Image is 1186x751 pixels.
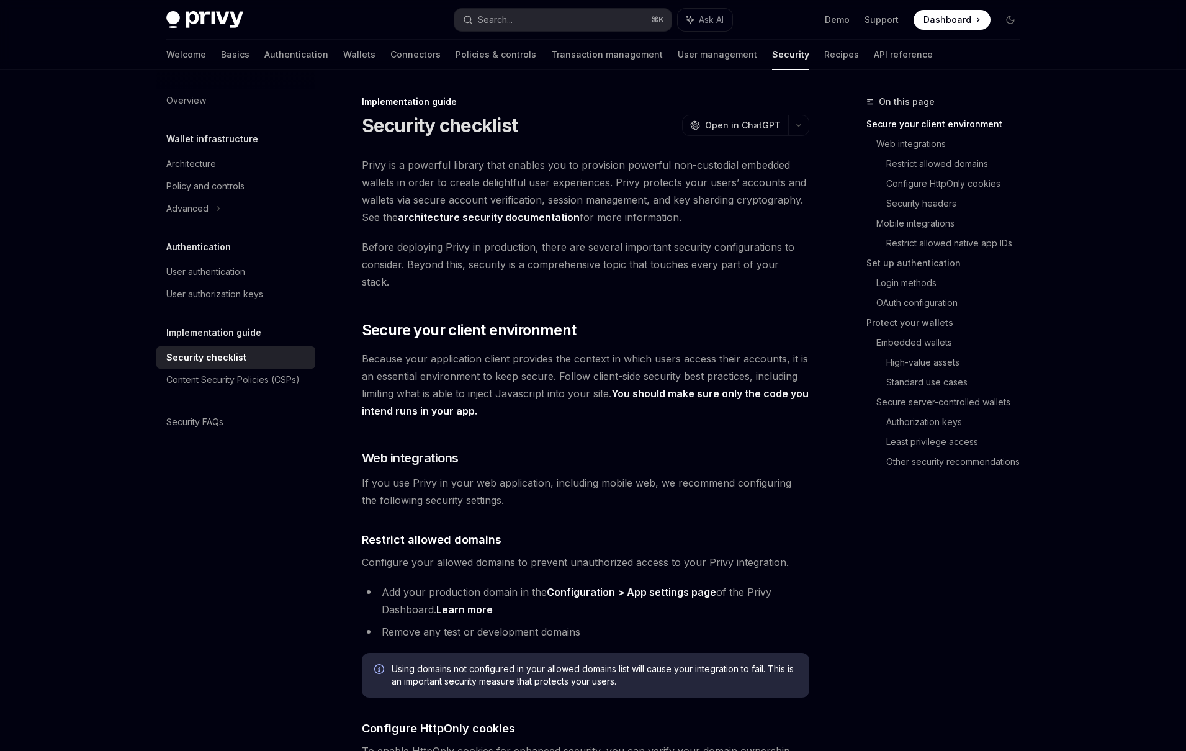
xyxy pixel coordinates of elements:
[362,156,809,226] span: Privy is a powerful library that enables you to provision powerful non-custodial embedded wallets...
[886,353,1030,372] a: High-value assets
[362,449,459,467] span: Web integrations
[166,415,223,429] div: Security FAQs
[678,9,732,31] button: Ask AI
[166,93,206,108] div: Overview
[362,96,809,108] div: Implementation guide
[682,115,788,136] button: Open in ChatGPT
[886,194,1030,214] a: Security headers
[166,11,243,29] img: dark logo
[551,40,663,70] a: Transaction management
[166,40,206,70] a: Welcome
[876,392,1030,412] a: Secure server-controlled wallets
[825,14,850,26] a: Demo
[923,14,971,26] span: Dashboard
[166,264,245,279] div: User authentication
[876,333,1030,353] a: Embedded wallets
[156,261,315,283] a: User authentication
[166,240,231,254] h5: Authentication
[865,14,899,26] a: Support
[678,40,757,70] a: User management
[478,12,513,27] div: Search...
[454,9,672,31] button: Search...⌘K
[362,531,501,548] span: Restrict allowed domains
[866,253,1030,273] a: Set up authentication
[456,40,536,70] a: Policies & controls
[398,211,580,224] a: architecture security documentation
[886,233,1030,253] a: Restrict allowed native app IDs
[824,40,859,70] a: Recipes
[156,369,315,391] a: Content Security Policies (CSPs)
[156,283,315,305] a: User authorization keys
[166,201,209,216] div: Advanced
[374,664,387,677] svg: Info
[651,15,664,25] span: ⌘ K
[362,114,518,137] h1: Security checklist
[156,411,315,433] a: Security FAQs
[547,586,716,599] a: Configuration > App settings page
[876,273,1030,293] a: Login methods
[166,325,261,340] h5: Implementation guide
[166,350,246,365] div: Security checklist
[879,94,935,109] span: On this page
[886,372,1030,392] a: Standard use cases
[156,346,315,369] a: Security checklist
[362,554,809,571] span: Configure your allowed domains to prevent unauthorized access to your Privy integration.
[392,663,797,688] span: Using domains not configured in your allowed domains list will cause your integration to fail. Th...
[874,40,933,70] a: API reference
[914,10,991,30] a: Dashboard
[705,119,781,132] span: Open in ChatGPT
[886,432,1030,452] a: Least privilege access
[156,153,315,175] a: Architecture
[166,179,245,194] div: Policy and controls
[166,132,258,146] h5: Wallet infrastructure
[772,40,809,70] a: Security
[156,175,315,197] a: Policy and controls
[886,174,1030,194] a: Configure HttpOnly cookies
[166,156,216,171] div: Architecture
[876,293,1030,313] a: OAuth configuration
[362,320,577,340] span: Secure your client environment
[221,40,249,70] a: Basics
[1000,10,1020,30] button: Toggle dark mode
[390,40,441,70] a: Connectors
[362,583,809,618] li: Add your production domain in the of the Privy Dashboard.
[362,720,515,737] span: Configure HttpOnly cookies
[886,452,1030,472] a: Other security recommendations
[166,287,263,302] div: User authorization keys
[866,114,1030,134] a: Secure your client environment
[436,603,493,616] a: Learn more
[362,350,809,420] span: Because your application client provides the context in which users access their accounts, it is ...
[264,40,328,70] a: Authentication
[886,154,1030,174] a: Restrict allowed domains
[343,40,375,70] a: Wallets
[876,214,1030,233] a: Mobile integrations
[362,238,809,290] span: Before deploying Privy in production, there are several important security configurations to cons...
[866,313,1030,333] a: Protect your wallets
[886,412,1030,432] a: Authorization keys
[166,372,300,387] div: Content Security Policies (CSPs)
[699,14,724,26] span: Ask AI
[362,474,809,509] span: If you use Privy in your web application, including mobile web, we recommend configuring the foll...
[362,623,809,641] li: Remove any test or development domains
[156,89,315,112] a: Overview
[876,134,1030,154] a: Web integrations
